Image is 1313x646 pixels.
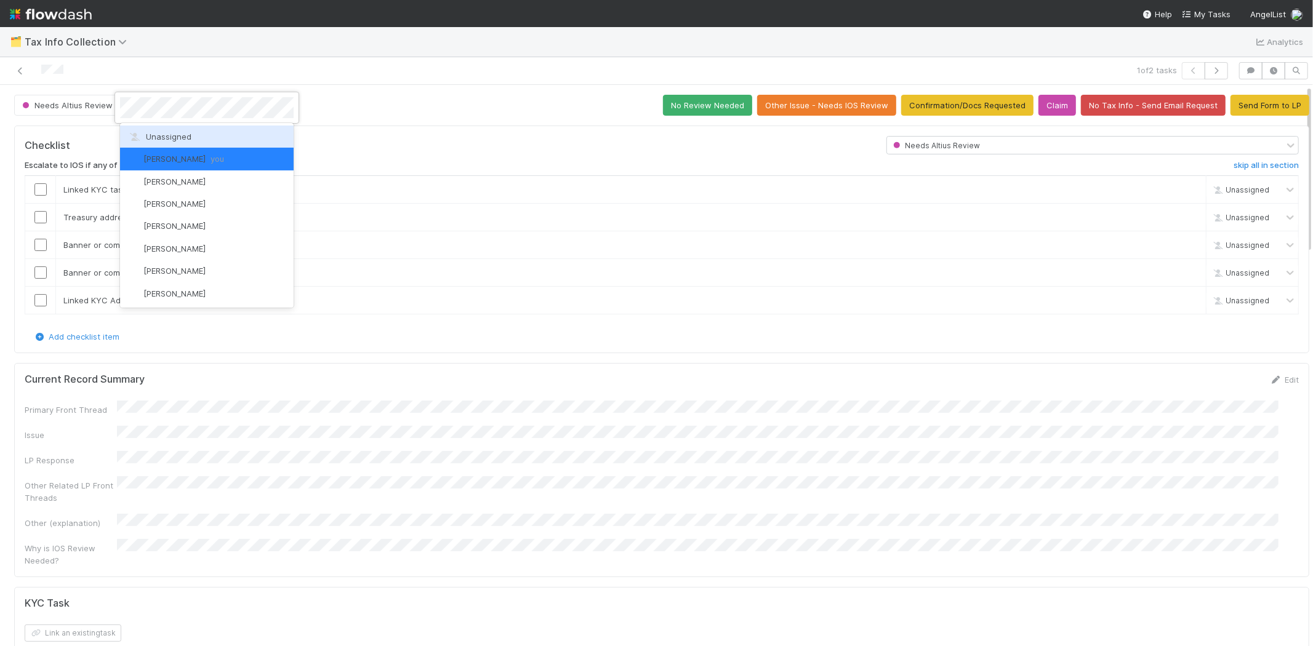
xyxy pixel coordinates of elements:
span: [PERSON_NAME] [143,154,224,164]
img: avatar_a3f4375a-141d-47ac-a212-32189532ae09.png [127,220,140,233]
img: avatar_df83acd9-d480-4d6e-a150-67f005a3ea0d.png [127,175,140,188]
img: avatar_d6b50140-ca82-482e-b0bf-854821fc5d82.png [127,197,140,210]
img: avatar_e79b5690-6eb7-467c-97bb-55e5d29541a1.png [127,265,140,277]
span: [PERSON_NAME] [143,221,206,231]
span: you [211,154,224,164]
span: [PERSON_NAME] [143,177,206,186]
span: [PERSON_NAME] [143,266,206,276]
img: avatar_c7e3282f-884d-4380-9cdb-5aa6e4ce9451.png [127,242,140,255]
span: [PERSON_NAME] [143,244,206,253]
img: avatar_1a1d5361-16dd-4910-a949-020dcd9f55a3.png [127,153,140,165]
span: [PERSON_NAME] [143,199,206,209]
span: [PERSON_NAME] [143,289,206,298]
img: avatar_cea4b3df-83b6-44b5-8b06-f9455c333edc.png [127,287,140,300]
span: Unassigned [127,132,191,142]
